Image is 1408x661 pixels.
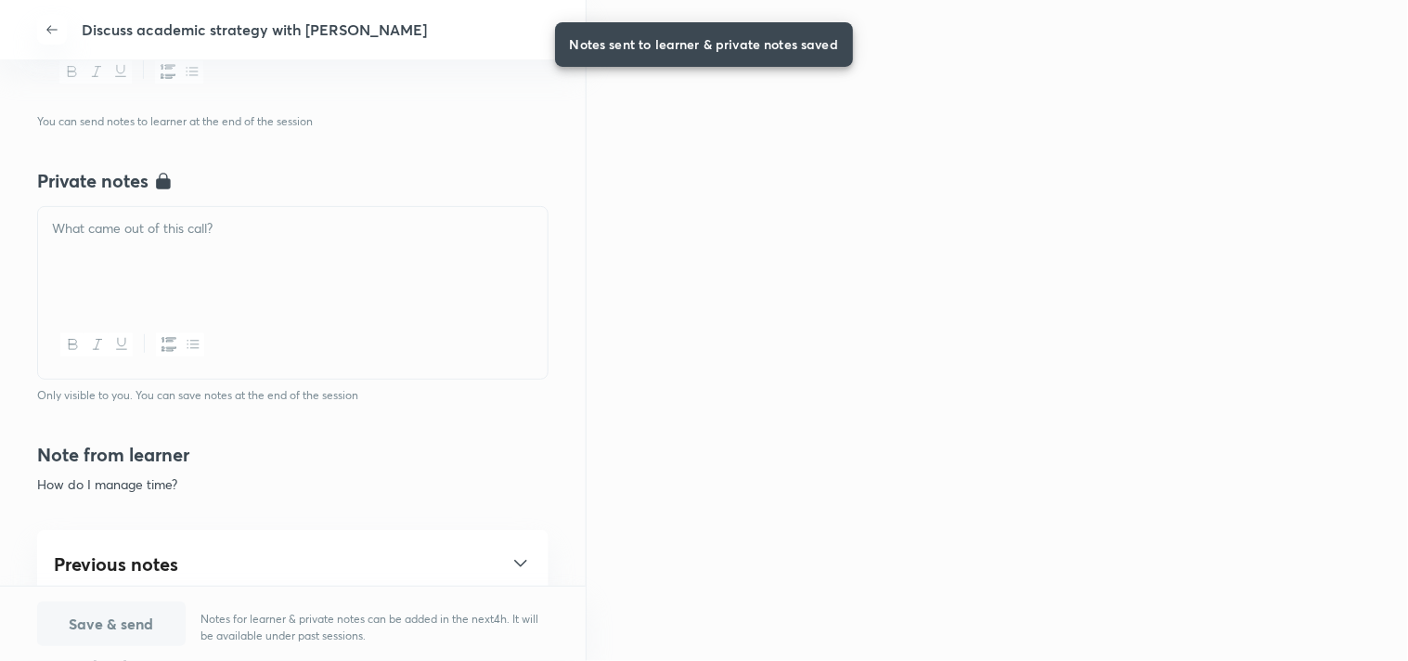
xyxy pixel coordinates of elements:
p: Discuss academic strategy with [PERSON_NAME] [82,19,427,41]
div: Previous notes [54,552,532,575]
div: Notes sent to learner & private notes saved [570,28,838,61]
button: Save & send [37,602,186,646]
p: Notes for learner & private notes can be added in the next 4h . It will be available under past s... [200,611,549,644]
h4: Private notes [37,167,149,195]
h4: Note from learner [37,441,549,469]
h6: How do I manage time? [37,476,549,493]
h6: Only visible to you. You can save notes at the end of the session [37,380,549,404]
h6: You can send notes to learner at the end of the session [37,106,549,130]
